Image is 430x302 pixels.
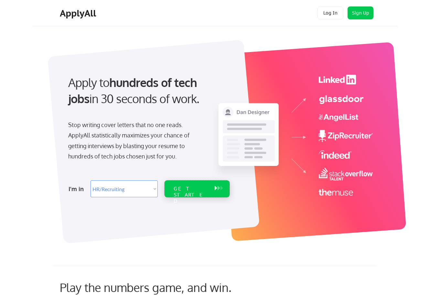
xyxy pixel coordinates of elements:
[68,75,200,106] strong: hundreds of tech jobs
[60,8,98,19] div: ApplyAll
[69,184,87,194] div: I'm in
[317,6,343,19] button: Log In
[68,120,201,162] div: Stop writing cover letters that no one reads. ApplyAll statistically maximizes your chance of get...
[68,74,227,107] div: Apply to in 30 seconds of work.
[348,6,373,19] button: Sign Up
[60,280,260,294] div: Play the numbers game, and win.
[174,186,208,204] div: GET STARTED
